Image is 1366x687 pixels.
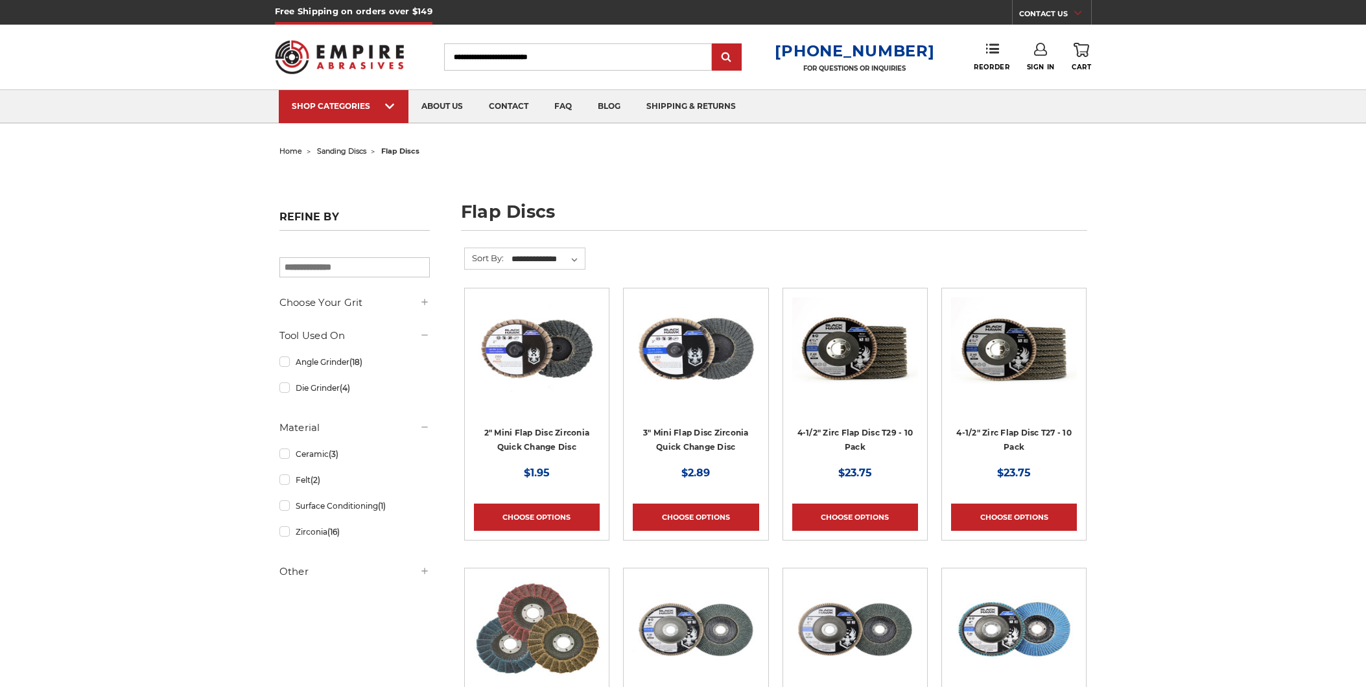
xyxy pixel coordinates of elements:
[681,467,710,479] span: $2.89
[633,504,759,531] a: Choose Options
[792,504,918,531] a: Choose Options
[1072,43,1091,71] a: Cart
[951,297,1077,463] a: Black Hawk 4-1/2" x 7/8" Flap Disc Type 27 - 10 Pack
[510,250,585,269] select: Sort By:
[279,146,302,156] a: home
[292,101,395,111] div: SHOP CATEGORIES
[279,443,430,465] a: Ceramic
[279,520,430,543] a: Zirconia
[465,248,504,268] label: Sort By:
[474,577,600,681] img: Scotch brite flap discs
[349,357,362,367] span: (18)
[279,420,430,436] h5: Material
[792,297,918,463] a: 4.5" Black Hawk Zirconia Flap Disc 10 Pack
[1072,63,1091,71] span: Cart
[524,467,550,479] span: $1.95
[279,377,430,399] a: Die Grinder
[775,41,934,60] a: [PHONE_NUMBER]
[327,527,340,537] span: (16)
[951,297,1077,401] img: Black Hawk 4-1/2" x 7/8" Flap Disc Type 27 - 10 Pack
[378,501,386,511] span: (1)
[633,577,759,681] img: Black Hawk 6 inch T29 coarse flap discs, 36 grit for efficient material removal
[279,495,430,517] a: Surface Conditioning
[476,90,541,123] a: contact
[838,467,872,479] span: $23.75
[585,90,633,123] a: blog
[279,211,430,231] h5: Refine by
[1019,6,1091,25] a: CONTACT US
[633,90,749,123] a: shipping & returns
[951,504,1077,531] a: Choose Options
[311,475,320,485] span: (2)
[474,504,600,531] a: Choose Options
[974,63,1009,71] span: Reorder
[474,297,600,401] img: Black Hawk Abrasives 2-inch Zirconia Flap Disc with 60 Grit Zirconia for Smooth Finishing
[279,564,430,579] h5: Other
[474,297,600,463] a: Black Hawk Abrasives 2-inch Zirconia Flap Disc with 60 Grit Zirconia for Smooth Finishing
[997,467,1031,479] span: $23.75
[279,328,430,343] h5: Tool Used On
[974,43,1009,71] a: Reorder
[340,383,350,393] span: (4)
[279,351,430,373] a: Angle Grinder
[279,469,430,491] a: Felt
[1027,63,1055,71] span: Sign In
[279,295,430,310] h5: Choose Your Grit
[275,32,405,82] img: Empire Abrasives
[633,297,759,401] img: BHA 3" Quick Change 60 Grit Flap Disc for Fine Grinding and Finishing
[951,577,1077,681] img: 4-inch BHA Zirconia flap disc with 40 grit designed for aggressive metal sanding and grinding
[329,449,338,459] span: (3)
[541,90,585,123] a: faq
[775,64,934,73] p: FOR QUESTIONS OR INQUIRIES
[792,297,918,401] img: 4.5" Black Hawk Zirconia Flap Disc 10 Pack
[381,146,419,156] span: flap discs
[633,297,759,463] a: BHA 3" Quick Change 60 Grit Flap Disc for Fine Grinding and Finishing
[714,45,740,71] input: Submit
[792,577,918,681] img: Coarse 36 grit BHA Zirconia flap disc, 6-inch, flat T27 for aggressive material removal
[408,90,476,123] a: about us
[461,203,1087,231] h1: flap discs
[317,146,366,156] a: sanding discs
